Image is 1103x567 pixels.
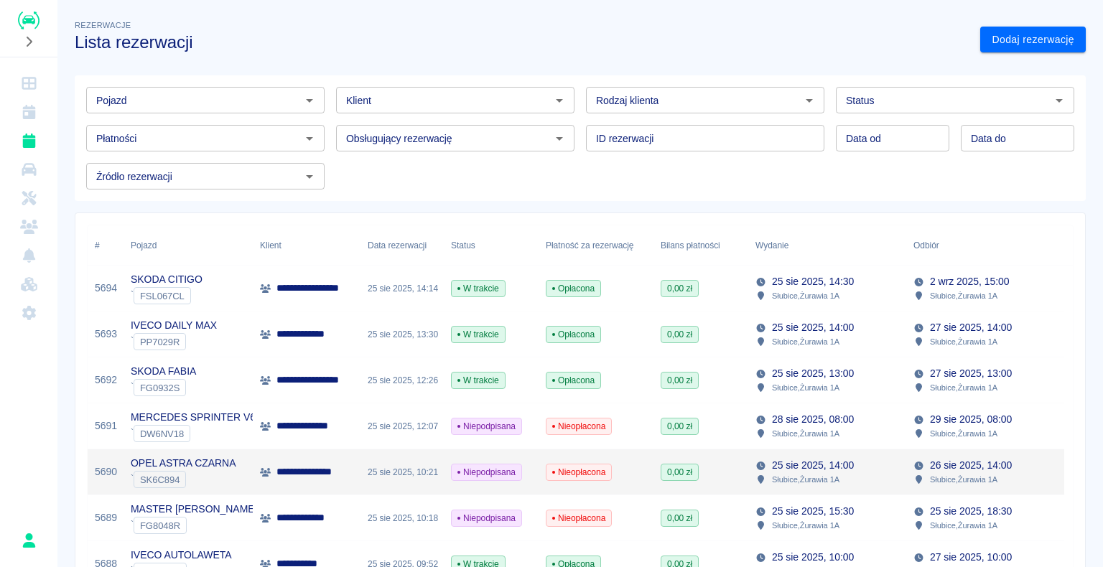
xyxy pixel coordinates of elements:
p: Słubice , Żurawia 1A [772,427,839,440]
div: Bilans płatności [653,225,748,266]
span: 0,00 zł [661,512,698,525]
div: ` [131,379,196,396]
span: FG8048R [134,520,186,531]
div: 25 sie 2025, 14:14 [360,266,444,311]
div: Odbiór [913,225,939,266]
button: Otwórz [299,128,320,149]
div: ` [131,517,257,534]
input: DD.MM.YYYY [961,125,1074,151]
span: PP7029R [134,337,185,347]
p: 25 sie 2025, 14:00 [772,458,854,473]
div: Pojazd [124,225,253,266]
p: Słubice , Żurawia 1A [930,381,997,394]
h3: Lista rezerwacji [75,32,969,52]
div: 25 sie 2025, 12:07 [360,403,444,449]
div: ` [131,425,256,442]
img: Renthelp [18,11,39,29]
p: 25 sie 2025, 18:30 [930,504,1012,519]
div: # [95,225,100,266]
span: 0,00 zł [661,374,698,387]
span: W trakcie [452,282,505,295]
span: FG0932S [134,383,185,393]
a: Flota [6,155,52,184]
span: SK6C894 [134,474,185,485]
div: Status [444,225,539,266]
p: SKODA FABIA [131,364,196,379]
p: 25 sie 2025, 13:00 [772,366,854,381]
div: # [88,225,124,266]
button: Otwórz [549,128,569,149]
a: Dashboard [6,69,52,98]
div: Data rezerwacji [360,225,444,266]
p: OPEL ASTRA CZARNA [131,456,236,471]
span: FSL067CL [134,291,190,301]
p: Słubice , Żurawia 1A [930,519,997,532]
p: 29 sie 2025, 08:00 [930,412,1012,427]
p: SKODA CITIGO [131,272,203,287]
a: 5693 [95,327,117,342]
p: 2 wrz 2025, 15:00 [930,274,1009,289]
span: Opłacona [546,282,600,295]
span: Nieopłacona [546,466,611,479]
div: ` [131,333,217,350]
p: 25 sie 2025, 15:30 [772,504,854,519]
p: Słubice , Żurawia 1A [772,335,839,348]
p: Słubice , Żurawia 1A [772,473,839,486]
div: Pojazd [131,225,157,266]
a: 5689 [95,510,117,525]
p: MASTER [PERSON_NAME] [131,502,257,517]
span: Opłacona [546,374,600,387]
span: 0,00 zł [661,420,698,433]
p: Słubice , Żurawia 1A [930,335,997,348]
p: 27 sie 2025, 14:00 [930,320,1012,335]
div: 25 sie 2025, 13:30 [360,311,444,357]
p: Słubice , Żurawia 1A [930,473,997,486]
div: 25 sie 2025, 10:21 [360,449,444,495]
p: 27 sie 2025, 13:00 [930,366,1012,381]
a: Kalendarz [6,98,52,126]
a: Rezerwacje [6,126,52,155]
span: Nieopłacona [546,512,611,525]
span: DW6NV18 [134,428,190,439]
p: 26 sie 2025, 14:00 [930,458,1012,473]
button: Otwórz [299,90,320,111]
p: 25 sie 2025, 14:00 [772,320,854,335]
span: W trakcie [452,328,505,341]
p: 28 sie 2025, 08:00 [772,412,854,427]
p: Słubice , Żurawia 1A [772,289,839,302]
div: Płatność za rezerwację [546,225,634,266]
a: Powiadomienia [6,241,52,270]
a: 5691 [95,418,117,434]
span: W trakcie [452,374,505,387]
div: 25 sie 2025, 10:18 [360,495,444,541]
span: 0,00 zł [661,282,698,295]
div: 25 sie 2025, 12:26 [360,357,444,403]
button: Otwórz [799,90,819,111]
span: Rezerwacje [75,21,131,29]
div: Klient [253,225,360,266]
p: IVECO AUTOLAWETA [131,548,232,563]
div: ` [131,471,236,488]
p: Słubice , Żurawia 1A [772,381,839,394]
button: Otwórz [549,90,569,111]
a: Ustawienia [6,299,52,327]
a: 5694 [95,281,117,296]
div: Płatność za rezerwację [539,225,653,266]
div: Wydanie [748,225,906,266]
span: Opłacona [546,328,600,341]
div: Status [451,225,475,266]
p: MERCEDES SPRINTER V6 [131,410,256,425]
input: DD.MM.YYYY [836,125,949,151]
a: Widget WWW [6,270,52,299]
div: Wydanie [755,225,788,266]
p: 25 sie 2025, 14:30 [772,274,854,289]
div: ` [131,287,203,304]
div: Klient [260,225,281,266]
span: 0,00 zł [661,466,698,479]
span: Niepodpisana [452,466,521,479]
p: 27 sie 2025, 10:00 [930,550,1012,565]
a: Dodaj rezerwację [980,27,1086,53]
p: Słubice , Żurawia 1A [772,519,839,532]
p: Słubice , Żurawia 1A [930,289,997,302]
